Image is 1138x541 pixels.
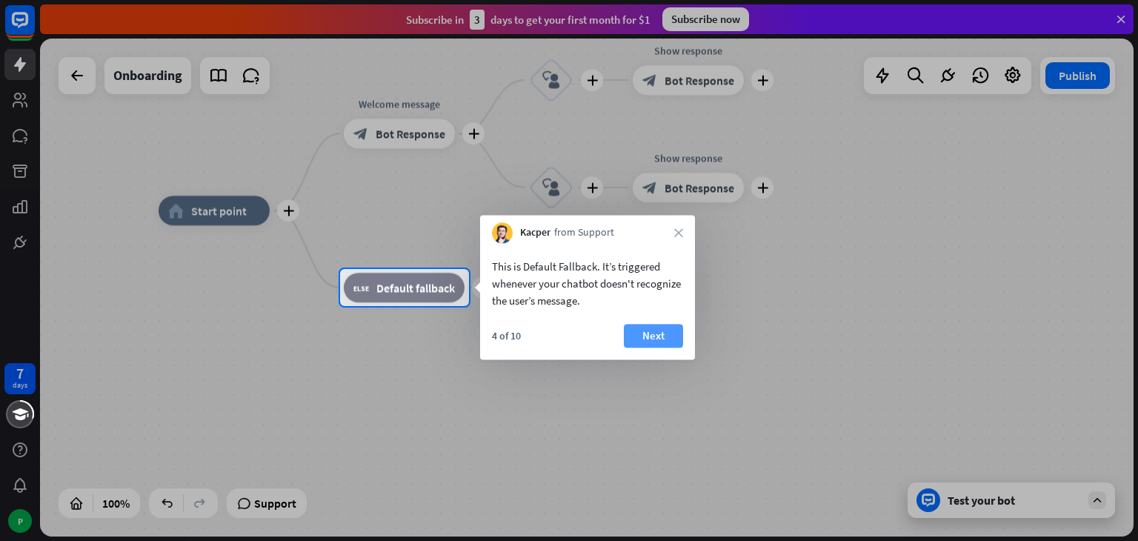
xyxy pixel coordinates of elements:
[554,226,614,241] span: from Support
[492,329,521,342] div: 4 of 10
[674,228,683,237] i: close
[520,226,550,241] span: Kacper
[492,258,683,309] div: This is Default Fallback. It’s triggered whenever your chatbot doesn't recognize the user’s message.
[353,280,369,295] i: block_fallback
[12,6,56,50] button: Open LiveChat chat widget
[376,280,455,295] span: Default fallback
[624,324,683,348] button: Next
